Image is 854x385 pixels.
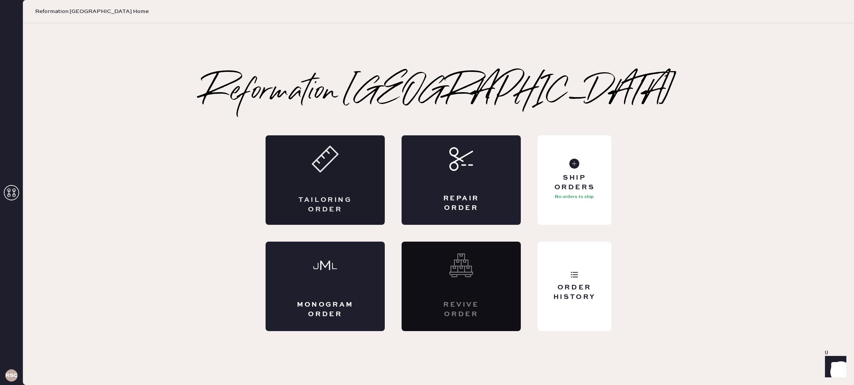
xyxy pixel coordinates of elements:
h2: Reformation [GEOGRAPHIC_DATA] [202,77,675,108]
div: Interested? Contact us at care@hemster.co [402,242,521,331]
div: Repair Order [432,194,490,213]
p: No orders to ship [555,192,594,201]
iframe: Front Chat [818,351,851,383]
div: Tailoring Order [296,195,354,214]
div: Revive order [432,300,490,319]
h3: RSCA [5,373,18,378]
span: Reformation [GEOGRAPHIC_DATA] Home [35,8,149,15]
div: Monogram Order [296,300,354,319]
div: Ship Orders [544,173,605,192]
div: Order History [544,283,605,302]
